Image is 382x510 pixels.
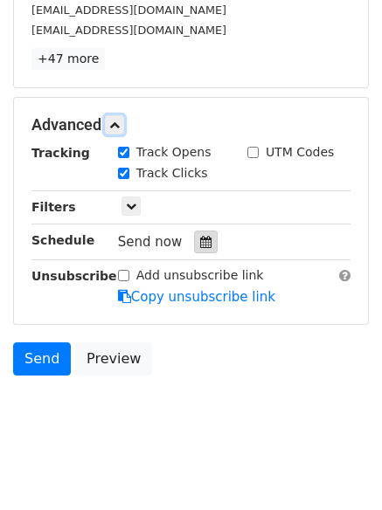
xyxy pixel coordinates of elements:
label: UTM Codes [266,143,334,162]
strong: Unsubscribe [31,269,117,283]
a: Send [13,342,71,376]
a: Copy unsubscribe link [118,289,275,305]
strong: Filters [31,200,76,214]
small: [EMAIL_ADDRESS][DOMAIN_NAME] [31,3,226,17]
a: +47 more [31,48,105,70]
span: Send now [118,234,183,250]
a: Preview [75,342,152,376]
label: Track Clicks [136,164,208,183]
strong: Schedule [31,233,94,247]
strong: Tracking [31,146,90,160]
small: [EMAIL_ADDRESS][DOMAIN_NAME] [31,24,226,37]
iframe: Chat Widget [295,426,382,510]
h5: Advanced [31,115,351,134]
label: Track Opens [136,143,212,162]
label: Add unsubscribe link [136,266,264,285]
